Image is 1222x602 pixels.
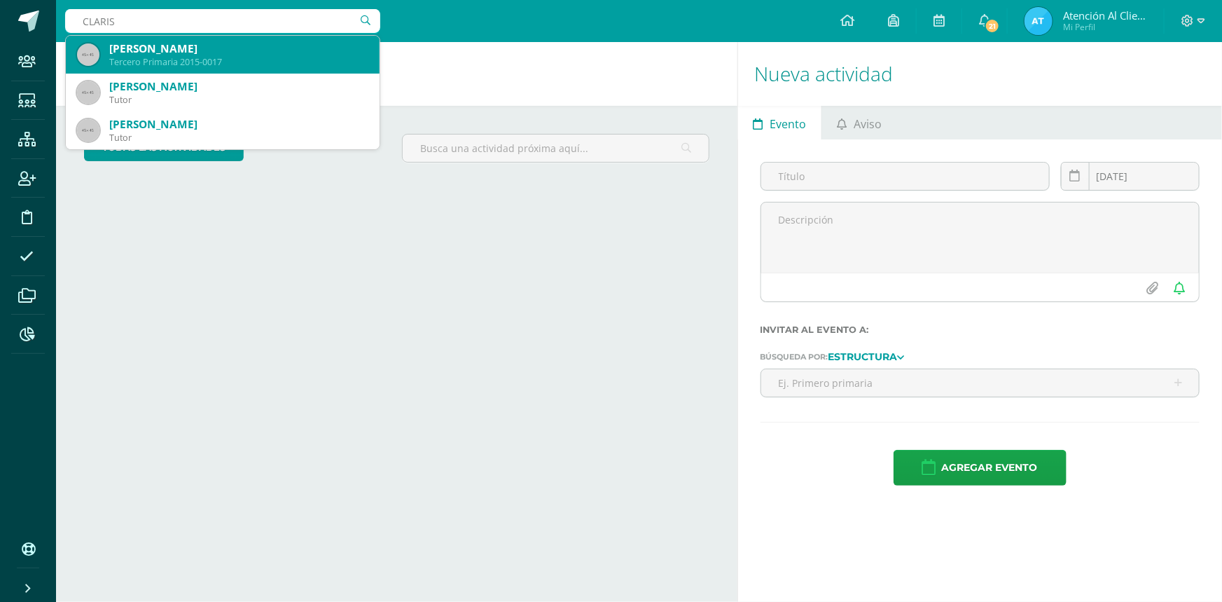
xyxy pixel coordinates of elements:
[942,451,1038,485] span: Agregar evento
[77,119,99,142] img: 45x45
[985,18,1000,34] span: 21
[109,79,368,94] div: [PERSON_NAME]
[73,42,721,106] h1: Actividades
[1063,8,1147,22] span: Atención al cliente
[1062,163,1199,190] input: Fecha de entrega
[109,41,368,56] div: [PERSON_NAME]
[77,81,99,104] img: 45x45
[109,56,368,68] div: Tercero Primaria 2015-0017
[770,107,806,141] span: Evento
[761,353,828,362] span: Búsqueda por:
[755,42,1205,106] h1: Nueva actividad
[761,163,1049,190] input: Título
[761,324,1200,335] label: Invitar al evento a:
[854,107,882,141] span: Aviso
[109,117,368,132] div: [PERSON_NAME]
[894,450,1067,486] button: Agregar evento
[1063,21,1147,33] span: Mi Perfil
[77,43,99,66] img: 45x45
[738,106,821,139] a: Evento
[828,352,905,362] a: Estructura
[109,94,368,106] div: Tutor
[65,9,380,33] input: Busca un usuario...
[761,369,1199,397] input: Ej. Primero primaria
[1025,7,1053,35] img: ada85960de06b6a82e22853ecf293967.png
[109,132,368,144] div: Tutor
[828,351,898,364] strong: Estructura
[822,106,897,139] a: Aviso
[403,135,708,162] input: Busca una actividad próxima aquí...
